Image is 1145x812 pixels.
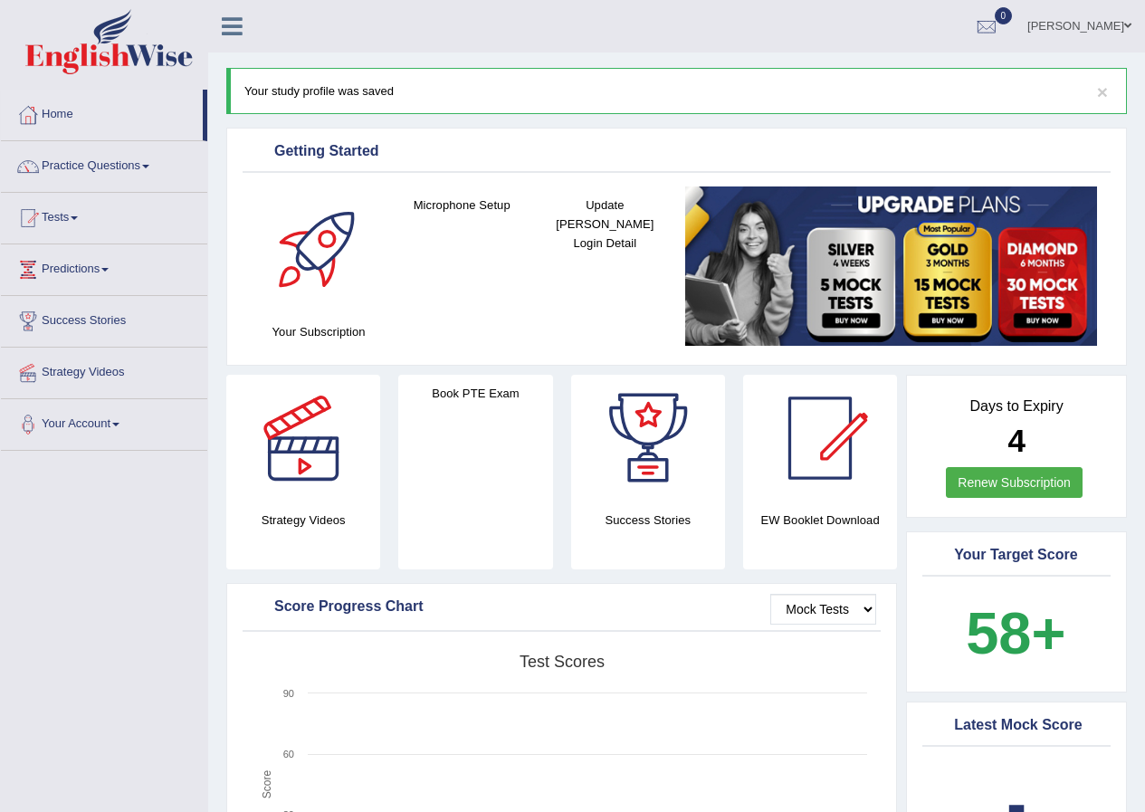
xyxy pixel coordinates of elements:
a: Tests [1,193,207,238]
a: Predictions [1,244,207,290]
span: 0 [995,7,1013,24]
text: 90 [283,688,294,699]
tspan: Score [261,770,273,799]
a: Success Stories [1,296,207,341]
a: Your Account [1,399,207,444]
h4: EW Booklet Download [743,511,897,530]
a: Renew Subscription [946,467,1083,498]
b: 58+ [966,600,1065,666]
div: Score Progress Chart [247,594,876,621]
a: Practice Questions [1,141,207,186]
div: Latest Mock Score [927,712,1106,740]
div: Your Target Score [927,542,1106,569]
text: 60 [283,749,294,759]
h4: Microphone Setup [399,196,524,215]
a: Home [1,90,203,135]
div: Your study profile was saved [226,68,1127,114]
h4: Strategy Videos [226,511,380,530]
button: × [1097,82,1108,101]
b: 4 [1007,423,1025,458]
h4: Days to Expiry [927,398,1106,415]
img: small5.jpg [685,186,1097,346]
div: Getting Started [247,139,1106,166]
tspan: Test scores [520,653,605,671]
a: Strategy Videos [1,348,207,393]
h4: Your Subscription [256,322,381,341]
h4: Success Stories [571,511,725,530]
h4: Book PTE Exam [398,384,552,403]
h4: Update [PERSON_NAME] Login Detail [542,196,667,253]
